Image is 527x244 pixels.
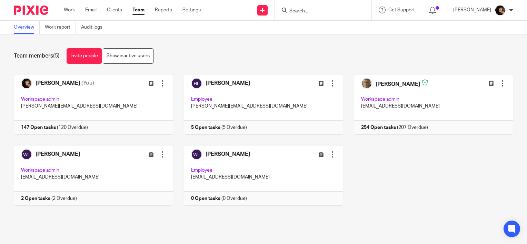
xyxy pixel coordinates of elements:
a: Clients [107,7,122,13]
a: Reports [155,7,172,13]
a: Overview [14,21,40,34]
a: Invite people [67,48,102,64]
img: Pixie [14,6,48,15]
input: Search [289,8,351,14]
p: [PERSON_NAME] [453,7,491,13]
a: Work [64,7,75,13]
a: Email [85,7,97,13]
span: (5) [53,53,60,59]
a: Work report [45,21,76,34]
span: Get Support [388,8,415,12]
a: Team [132,7,145,13]
a: Show inactive users [103,48,153,64]
img: 20210723_200136.jpg [495,5,506,16]
h1: Team members [14,52,60,60]
a: Settings [182,7,201,13]
a: Audit logs [81,21,108,34]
